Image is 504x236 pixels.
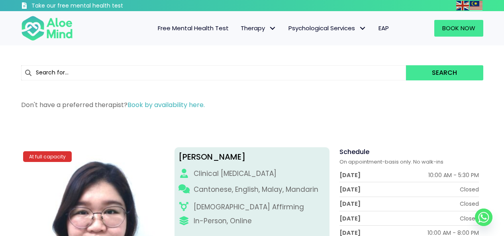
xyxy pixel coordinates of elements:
[21,65,406,80] input: Search for...
[339,171,361,179] div: [DATE]
[21,15,73,41] img: Aloe mind Logo
[339,147,369,156] span: Schedule
[339,200,361,208] div: [DATE]
[428,171,479,179] div: 10:00 AM - 5:30 PM
[267,23,278,34] span: Therapy: submenu
[194,202,304,212] div: [DEMOGRAPHIC_DATA] Affirming
[31,2,166,10] h3: Take our free mental health test
[442,24,475,32] span: Book Now
[434,20,483,37] a: Book Now
[475,209,492,226] a: Whatsapp
[373,20,395,37] a: EAP
[470,1,482,10] img: ms
[456,1,469,10] img: en
[21,100,483,109] p: Don't have a preferred therapist?
[152,20,235,37] a: Free Mental Health Test
[194,216,252,226] div: In-Person, Online
[235,20,282,37] a: TherapyTherapy: submenu
[378,24,389,32] span: EAP
[21,2,166,11] a: Take our free mental health test
[288,24,367,32] span: Psychological Services
[83,20,395,37] nav: Menu
[158,24,229,32] span: Free Mental Health Test
[241,24,277,32] span: Therapy
[194,185,318,195] p: Cantonese, English, Malay, Mandarin
[178,151,326,163] div: [PERSON_NAME]
[282,20,373,37] a: Psychological ServicesPsychological Services: submenu
[339,185,361,193] div: [DATE]
[460,200,479,208] div: Closed
[339,215,361,222] div: [DATE]
[470,1,483,10] a: Malay
[406,65,483,80] button: Search
[460,185,479,193] div: Closed
[357,23,369,34] span: Psychological Services: submenu
[23,151,72,162] div: At full capacity
[194,169,277,179] div: Clinical [MEDICAL_DATA]
[127,100,205,109] a: Book by availability here.
[456,1,470,10] a: English
[460,215,479,222] div: Closed
[339,158,443,166] span: On appointment-basis only. No walk-ins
